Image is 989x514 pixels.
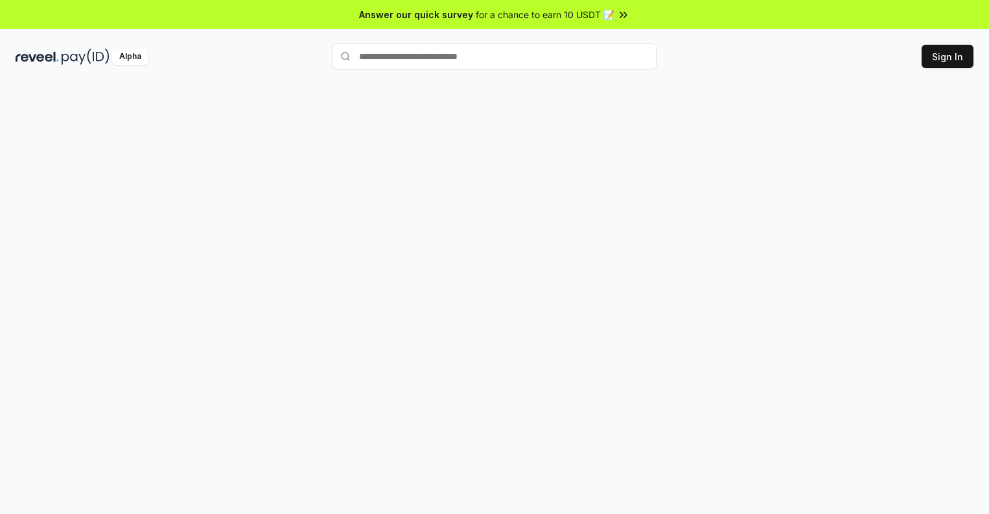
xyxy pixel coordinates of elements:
[112,49,148,65] div: Alpha
[62,49,110,65] img: pay_id
[476,8,614,21] span: for a chance to earn 10 USDT 📝
[359,8,473,21] span: Answer our quick survey
[922,45,973,68] button: Sign In
[16,49,59,65] img: reveel_dark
